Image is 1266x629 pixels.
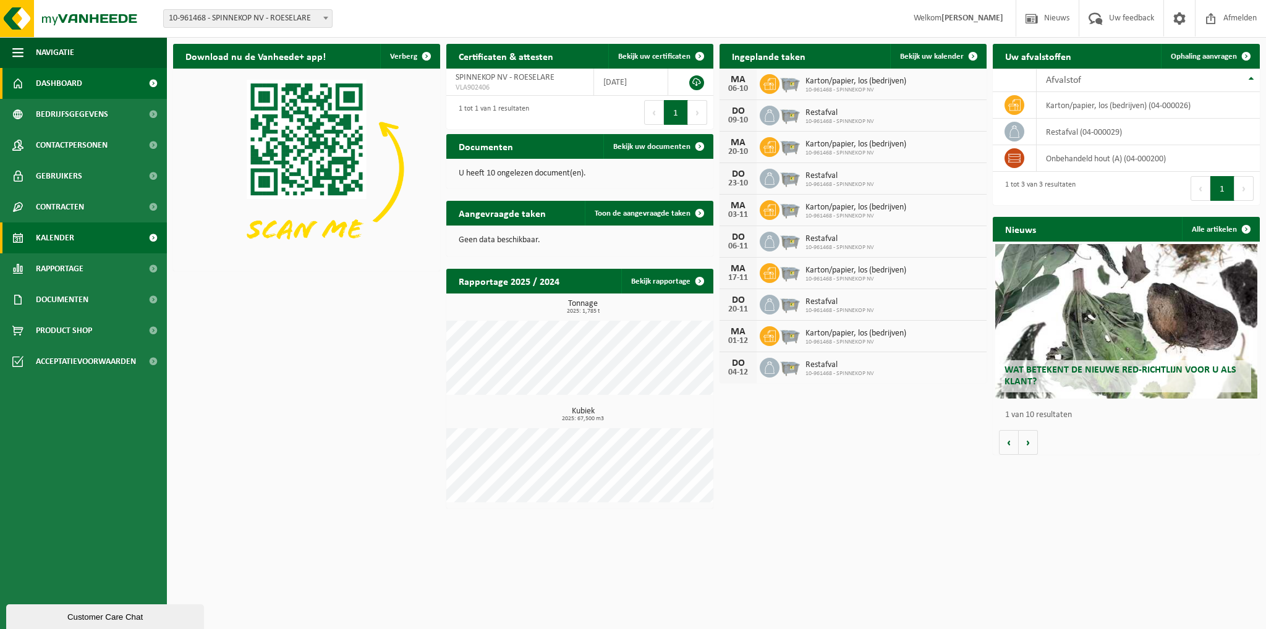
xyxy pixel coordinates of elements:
[900,53,964,61] span: Bekijk uw kalender
[36,99,108,130] span: Bedrijfsgegevens
[805,276,906,283] span: 10-961468 - SPINNEKOP NV
[594,69,668,96] td: [DATE]
[993,217,1048,241] h2: Nieuws
[726,337,750,345] div: 01-12
[585,201,712,226] a: Toon de aangevraagde taken
[780,167,801,188] img: WB-2500-GAL-GY-01
[726,327,750,337] div: MA
[890,44,985,69] a: Bekijk uw kalender
[452,407,713,422] h3: Kubiek
[805,203,906,213] span: Karton/papier, los (bedrijven)
[1191,176,1210,201] button: Previous
[726,264,750,274] div: MA
[805,360,874,370] span: Restafval
[452,308,713,314] span: 2025: 1,785 t
[1234,176,1254,201] button: Next
[1161,44,1259,69] a: Ophaling aanvragen
[1037,119,1260,145] td: restafval (04-000029)
[390,53,417,61] span: Verberg
[1046,75,1081,85] span: Afvalstof
[36,68,82,99] span: Dashboard
[805,329,906,339] span: Karton/papier, los (bedrijven)
[603,134,712,159] a: Bekijk uw documenten
[780,324,801,345] img: WB-2500-GAL-GY-01
[36,37,74,68] span: Navigatie
[805,297,874,307] span: Restafval
[452,416,713,422] span: 2025: 67,500 m3
[780,230,801,251] img: WB-2500-GAL-GY-01
[1005,365,1236,387] span: Wat betekent de nieuwe RED-richtlijn voor u als klant?
[780,198,801,219] img: WB-2500-GAL-GY-01
[726,75,750,85] div: MA
[780,356,801,377] img: WB-2500-GAL-GY-01
[446,44,566,68] h2: Certificaten & attesten
[805,140,906,150] span: Karton/papier, los (bedrijven)
[36,130,108,161] span: Contactpersonen
[726,138,750,148] div: MA
[993,44,1084,68] h2: Uw afvalstoffen
[1037,145,1260,172] td: onbehandeld hout (A) (04-000200)
[173,44,338,68] h2: Download nu de Vanheede+ app!
[664,100,688,125] button: 1
[608,44,712,69] a: Bekijk uw certificaten
[36,284,88,315] span: Documenten
[446,134,525,158] h2: Documenten
[805,266,906,276] span: Karton/papier, los (bedrijven)
[720,44,818,68] h2: Ingeplande taken
[1037,92,1260,119] td: karton/papier, los (bedrijven) (04-000026)
[36,253,83,284] span: Rapportage
[380,44,439,69] button: Verberg
[726,201,750,211] div: MA
[726,116,750,125] div: 09-10
[726,211,750,219] div: 03-11
[36,222,74,253] span: Kalender
[780,135,801,156] img: WB-2500-GAL-GY-01
[618,53,690,61] span: Bekijk uw certificaten
[805,118,874,125] span: 10-961468 - SPINNEKOP NV
[805,87,906,94] span: 10-961468 - SPINNEKOP NV
[780,104,801,125] img: WB-2500-GAL-GY-01
[805,213,906,220] span: 10-961468 - SPINNEKOP NV
[36,161,82,192] span: Gebruikers
[452,300,713,314] h3: Tonnage
[941,14,1003,23] strong: [PERSON_NAME]
[726,305,750,314] div: 20-11
[173,69,440,269] img: Download de VHEPlus App
[780,72,801,93] img: WB-2500-GAL-GY-01
[36,315,92,346] span: Product Shop
[163,9,333,28] span: 10-961468 - SPINNEKOP NV - ROESELARE
[1005,411,1254,420] p: 1 van 10 resultaten
[805,181,874,188] span: 10-961468 - SPINNEKOP NV
[726,274,750,282] div: 17-11
[726,179,750,188] div: 23-10
[726,358,750,368] div: DO
[805,150,906,157] span: 10-961468 - SPINNEKOP NV
[1171,53,1237,61] span: Ophaling aanvragen
[805,339,906,346] span: 10-961468 - SPINNEKOP NV
[805,77,906,87] span: Karton/papier, los (bedrijven)
[1210,176,1234,201] button: 1
[805,370,874,378] span: 10-961468 - SPINNEKOP NV
[726,295,750,305] div: DO
[688,100,707,125] button: Next
[36,346,136,377] span: Acceptatievoorwaarden
[999,175,1076,202] div: 1 tot 3 van 3 resultaten
[459,236,701,245] p: Geen data beschikbaar.
[726,85,750,93] div: 06-10
[613,143,690,151] span: Bekijk uw documenten
[805,244,874,251] span: 10-961468 - SPINNEKOP NV
[456,83,584,93] span: VLA902406
[805,234,874,244] span: Restafval
[456,73,554,82] span: SPINNEKOP NV - ROESELARE
[621,269,712,293] a: Bekijk rapportage
[726,232,750,242] div: DO
[36,192,84,222] span: Contracten
[459,169,701,178] p: U heeft 10 ongelezen document(en).
[805,171,874,181] span: Restafval
[726,242,750,251] div: 06-11
[1182,217,1259,242] a: Alle artikelen
[452,99,529,126] div: 1 tot 1 van 1 resultaten
[780,293,801,314] img: WB-2500-GAL-GY-01
[644,100,664,125] button: Previous
[805,307,874,314] span: 10-961468 - SPINNEKOP NV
